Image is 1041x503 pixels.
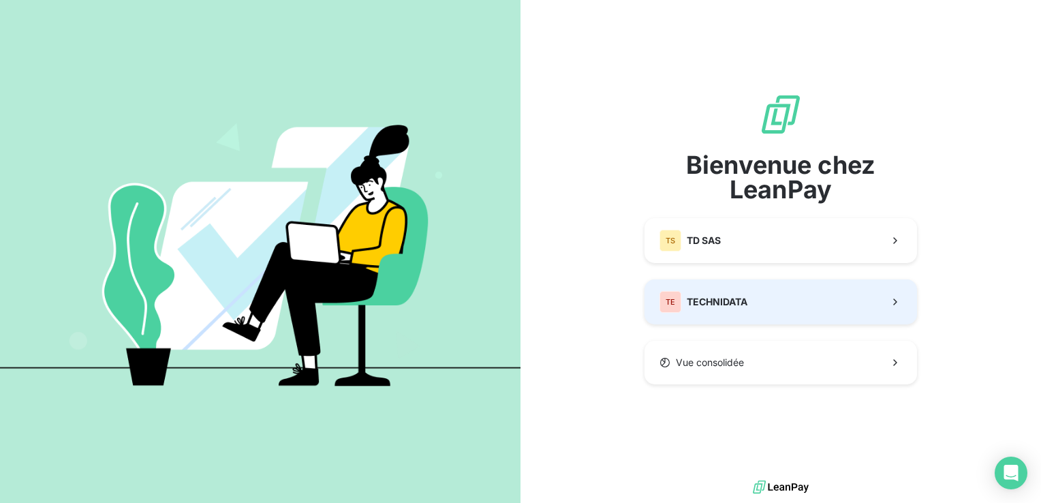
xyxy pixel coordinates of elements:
[759,93,803,136] img: logo sigle
[995,457,1027,489] div: Open Intercom Messenger
[644,341,917,384] button: Vue consolidée
[644,279,917,324] button: TETECHNIDATA
[659,291,681,313] div: TE
[644,218,917,263] button: TSTD SAS
[644,153,917,202] span: Bienvenue chez LeanPay
[687,234,721,247] span: TD SAS
[687,295,747,309] span: TECHNIDATA
[659,230,681,251] div: TS
[753,477,809,498] img: logo
[676,356,744,369] span: Vue consolidée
